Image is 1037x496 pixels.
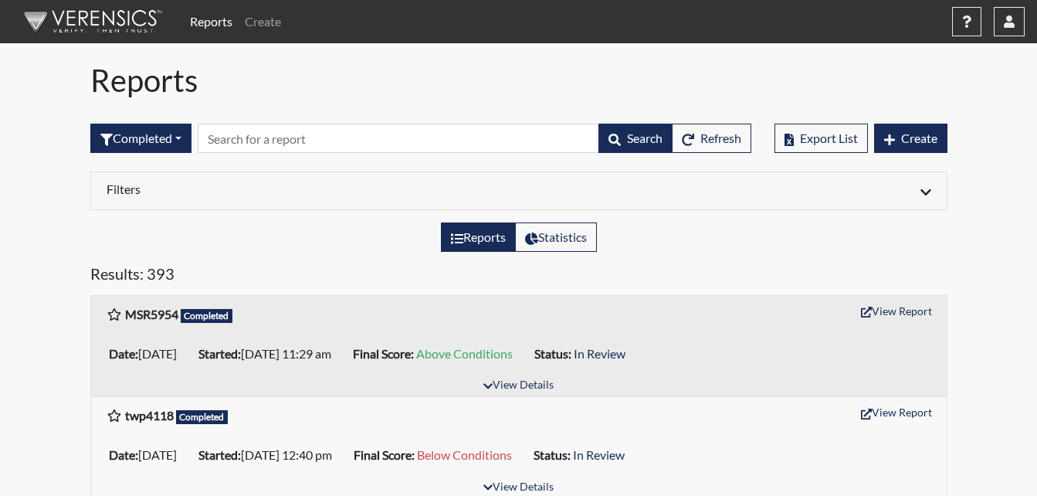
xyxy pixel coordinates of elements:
div: Filter by interview status [90,124,191,153]
button: View Details [476,375,561,396]
span: Search [627,131,663,145]
h1: Reports [90,62,947,99]
b: twp4118 [125,408,174,423]
a: Reports [184,6,239,37]
b: Started: [198,447,241,462]
button: Search [598,124,673,153]
li: [DATE] [103,341,192,366]
span: Completed [176,410,229,424]
b: Started: [198,346,241,361]
b: Status: [534,447,571,462]
button: View Report [854,299,939,323]
button: Completed [90,124,191,153]
button: View Report [854,400,939,424]
li: [DATE] 11:29 am [192,341,347,366]
li: [DATE] [103,443,192,467]
button: Create [874,124,947,153]
h5: Results: 393 [90,264,947,289]
b: Final Score: [354,447,415,462]
button: Refresh [672,124,751,153]
li: [DATE] 12:40 pm [192,443,347,467]
b: Date: [109,346,138,361]
h6: Filters [107,182,507,196]
span: Create [901,131,937,145]
button: Export List [774,124,868,153]
b: Final Score: [353,346,414,361]
b: Status: [534,346,571,361]
a: Create [239,6,287,37]
b: MSR5954 [125,307,178,321]
input: Search by Registration ID, Interview Number, or Investigation Name. [198,124,599,153]
span: Refresh [700,131,741,145]
b: Date: [109,447,138,462]
span: Above Conditions [416,346,513,361]
span: Completed [181,309,233,323]
div: Click to expand/collapse filters [95,182,943,200]
span: In Review [574,346,625,361]
span: In Review [573,447,625,462]
span: Below Conditions [417,447,512,462]
label: View statistics about completed interviews [515,223,597,252]
span: Export List [800,131,858,145]
label: View the list of reports [441,223,516,252]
